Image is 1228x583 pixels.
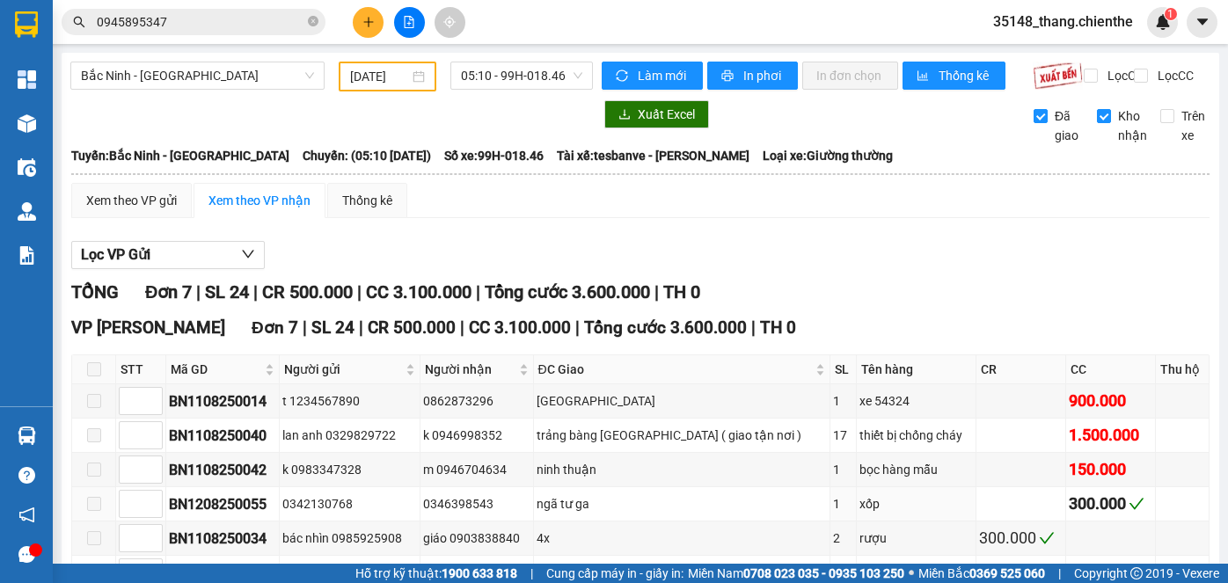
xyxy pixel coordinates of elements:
[71,241,265,269] button: Lọc VP Gửi
[602,62,703,90] button: syncLàm mới
[618,108,631,122] span: download
[833,528,853,548] div: 2
[423,391,530,411] div: 0862873296
[252,317,298,338] span: Đơn 7
[282,460,417,479] div: k 0983347328
[604,100,709,128] button: downloadXuất Excel
[169,425,276,447] div: BN1108250040
[423,563,530,582] div: 0916077066
[859,528,973,548] div: rượu
[688,564,904,583] span: Miền Nam
[721,69,736,84] span: printer
[169,459,276,481] div: BN1108250042
[1167,8,1173,20] span: 1
[1069,492,1152,516] div: 300.000
[760,317,796,338] span: TH 0
[546,564,683,583] span: Cung cấp máy in - giấy in:
[423,494,530,514] div: 0346398543
[208,191,311,210] div: Xem theo VP nhận
[654,281,659,302] span: |
[537,391,828,411] div: [GEOGRAPHIC_DATA]
[939,66,991,85] span: Thống kê
[353,7,384,38] button: plus
[537,528,828,548] div: 4x
[909,570,914,577] span: ⚪️
[859,391,973,411] div: xe 54324
[303,317,307,338] span: |
[368,317,456,338] span: CR 500.000
[1069,423,1152,448] div: 1.500.000
[116,355,166,384] th: STT
[357,281,362,302] span: |
[169,390,276,412] div: BN1108250014
[833,426,853,445] div: 17
[444,146,544,165] span: Số xe: 99H-018.46
[73,16,85,28] span: search
[86,191,177,210] div: Xem theo VP gửi
[196,281,201,302] span: |
[71,281,119,302] span: TỔNG
[979,11,1147,33] span: 35148_thang.chienthe
[1111,106,1154,145] span: Kho nhận
[1155,14,1171,30] img: icon-new-feature
[308,16,318,26] span: close-circle
[830,355,857,384] th: SL
[284,360,402,379] span: Người gửi
[1058,564,1061,583] span: |
[423,426,530,445] div: k 0946998352
[460,317,464,338] span: |
[18,467,35,484] span: question-circle
[1195,14,1210,30] span: caret-down
[476,281,480,302] span: |
[530,564,533,583] span: |
[166,487,280,521] td: BN1208250055
[282,391,417,411] div: t 1234567890
[833,563,853,582] div: 1
[425,360,515,379] span: Người nhận
[303,146,431,165] span: Chuyến: (05:10 [DATE])
[423,460,530,479] div: m 0946704634
[469,317,571,338] span: CC 3.100.000
[166,521,280,556] td: BN1108250034
[859,460,973,479] div: bọc hàng mẫu
[1066,355,1156,384] th: CC
[241,247,255,261] span: down
[859,563,973,582] div: xốp
[18,426,36,445] img: warehouse-icon
[355,564,517,583] span: Hỗ trợ kỹ thuật:
[435,7,465,38] button: aim
[1130,567,1143,579] span: copyright
[979,526,1063,550] div: 300.000
[537,563,828,582] div: gò mây
[311,317,355,338] span: SL 24
[362,16,375,28] span: plus
[81,62,314,89] span: Bắc Ninh - Hồ Chí Minh
[638,105,695,124] span: Xuất Excel
[171,360,261,379] span: Mã GD
[833,391,853,411] div: 1
[205,281,249,302] span: SL 24
[308,14,318,31] span: close-circle
[282,426,417,445] div: lan anh 0329829722
[1187,7,1217,38] button: caret-down
[166,453,280,487] td: BN1108250042
[918,564,1045,583] span: Miền Bắc
[1165,8,1177,20] sup: 1
[350,67,409,86] input: 12/08/2025
[342,191,392,210] div: Thống kê
[751,317,756,338] span: |
[403,16,415,28] span: file-add
[1156,355,1210,384] th: Thu hộ
[282,563,417,582] div: 0396341559
[1174,106,1212,145] span: Trên xe
[859,494,973,514] div: xốp
[537,426,828,445] div: trảng bàng [GEOGRAPHIC_DATA] ( giao tận nơi )
[833,494,853,514] div: 1
[282,494,417,514] div: 0342130768
[538,360,813,379] span: ĐC Giao
[707,62,798,90] button: printerIn phơi
[282,528,417,548] div: bác nhìn 0985925908
[1069,389,1152,413] div: 900.000
[976,355,1066,384] th: CR
[1151,66,1196,85] span: Lọc CC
